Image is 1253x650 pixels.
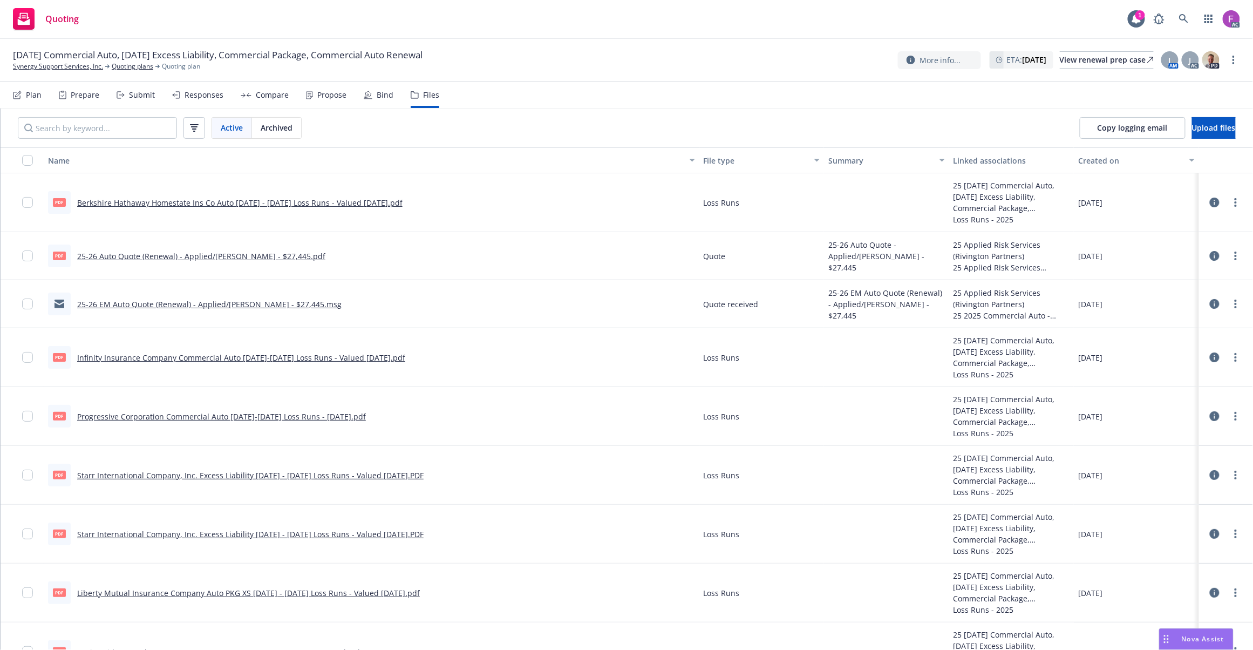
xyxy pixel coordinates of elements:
[1229,527,1242,540] a: more
[423,91,439,99] div: Files
[1078,155,1183,166] div: Created on
[77,588,420,598] a: Liberty Mutual Insurance Company Auto PKG XS [DATE] - [DATE] Loss Runs - Valued [DATE].pdf
[704,155,808,166] div: File type
[828,287,945,321] span: 25-26 EM Auto Quote (Renewal) - Applied/[PERSON_NAME] - $27,445
[317,91,346,99] div: Propose
[1078,411,1102,422] span: [DATE]
[13,49,423,62] span: [DATE] Commercial Auto, [DATE] Excess Liability, Commercial Package, Commercial Auto Renewal
[44,147,699,173] button: Name
[954,335,1070,369] div: 25 [DATE] Commercial Auto, [DATE] Excess Liability, Commercial Package, Commercial Auto Renewal
[1159,628,1234,650] button: Nova Assist
[53,198,66,206] span: pdf
[162,62,200,71] span: Quoting plan
[77,251,325,261] a: 25-26 Auto Quote (Renewal) - Applied/[PERSON_NAME] - $27,445.pdf
[1223,10,1240,28] img: photo
[1007,54,1047,65] span: ETA :
[53,412,66,420] span: pdf
[920,55,961,66] span: More info...
[1229,351,1242,364] a: more
[1060,52,1154,68] div: View renewal prep case
[1189,55,1191,66] span: J
[261,122,292,133] span: Archived
[1078,352,1102,363] span: [DATE]
[1202,51,1220,69] img: photo
[22,250,33,261] input: Toggle Row Selected
[77,353,405,363] a: Infinity Insurance Company Commercial Auto [DATE]-[DATE] Loss Runs - Valued [DATE].pdf
[1229,410,1242,423] a: more
[1078,470,1102,481] span: [DATE]
[1169,55,1171,66] span: J
[112,62,153,71] a: Quoting plans
[53,530,66,538] span: PDF
[954,310,1070,321] div: 25 2025 Commercial Auto - AUTO (NOT COMP RATED)
[22,587,33,598] input: Toggle Row Selected
[1192,123,1236,133] span: Upload files
[824,147,949,173] button: Summary
[71,91,99,99] div: Prepare
[77,198,403,208] a: Berkshire Hathaway Homestate Ins Co Auto [DATE] - [DATE] Loss Runs - Valued [DATE].pdf
[704,529,740,540] span: Loss Runs
[77,299,342,309] a: 25-26 EM Auto Quote (Renewal) - Applied/[PERSON_NAME] - $27,445.msg
[704,250,726,262] span: Quote
[22,352,33,363] input: Toggle Row Selected
[699,147,825,173] button: File type
[1074,147,1199,173] button: Created on
[1148,8,1170,30] a: Report a Bug
[48,155,683,166] div: Name
[1078,250,1102,262] span: [DATE]
[1078,529,1102,540] span: [DATE]
[704,352,740,363] span: Loss Runs
[1078,197,1102,208] span: [DATE]
[1060,51,1154,69] a: View renewal prep case
[828,155,933,166] div: Summary
[45,15,79,23] span: Quoting
[377,91,393,99] div: Bind
[1098,123,1168,133] span: Copy logging email
[828,239,945,273] span: 25-26 Auto Quote - Applied/[PERSON_NAME] - $27,445
[954,511,1070,545] div: 25 [DATE] Commercial Auto, [DATE] Excess Liability, Commercial Package, Commercial Auto Renewal
[898,51,981,69] button: More info...
[1229,469,1242,482] a: more
[1078,299,1102,310] span: [DATE]
[22,197,33,208] input: Toggle Row Selected
[704,470,740,481] span: Loss Runs
[256,91,289,99] div: Compare
[77,411,366,422] a: Progressive Corporation Commercial Auto [DATE]-[DATE] Loss Runs - [DATE].pdf
[129,91,155,99] div: Submit
[1229,297,1242,310] a: more
[1229,249,1242,262] a: more
[18,117,177,139] input: Search by keyword...
[77,470,424,480] a: Starr International Company, Inc. Excess Liability [DATE] - [DATE] Loss Runs - Valued [DATE].PDF
[22,411,33,422] input: Toggle Row Selected
[704,411,740,422] span: Loss Runs
[1023,55,1047,65] strong: [DATE]
[954,486,1070,498] div: Loss Runs - 2025
[9,4,83,34] a: Quoting
[954,180,1070,214] div: 25 [DATE] Commercial Auto, [DATE] Excess Liability, Commercial Package, Commercial Auto Renewal
[704,197,740,208] span: Loss Runs
[954,239,1070,262] div: 25 Applied Risk Services (Rivington Partners)
[954,570,1070,604] div: 25 [DATE] Commercial Auto, [DATE] Excess Liability, Commercial Package, Commercial Auto Renewal
[704,299,759,310] span: Quote received
[1229,586,1242,599] a: more
[53,471,66,479] span: PDF
[1192,117,1236,139] button: Upload files
[1078,587,1102,599] span: [DATE]
[954,428,1070,439] div: Loss Runs - 2025
[26,91,42,99] div: Plan
[22,529,33,539] input: Toggle Row Selected
[77,529,424,539] a: Starr International Company, Inc. Excess Liability [DATE] - [DATE] Loss Runs - Valued [DATE].PDF
[954,394,1070,428] div: 25 [DATE] Commercial Auto, [DATE] Excess Liability, Commercial Package, Commercial Auto Renewal
[704,587,740,599] span: Loss Runs
[954,369,1070,380] div: Loss Runs - 2025
[22,155,33,166] input: Select all
[954,214,1070,225] div: Loss Runs - 2025
[185,91,223,99] div: Responses
[954,287,1070,310] div: 25 Applied Risk Services (Rivington Partners)
[53,353,66,361] span: pdf
[949,147,1074,173] button: Linked associations
[13,62,103,71] a: Synergy Support Services, Inc.
[954,262,1070,273] div: 25 Applied Risk Services (Rivington Partners)
[1229,196,1242,209] a: more
[221,122,243,133] span: Active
